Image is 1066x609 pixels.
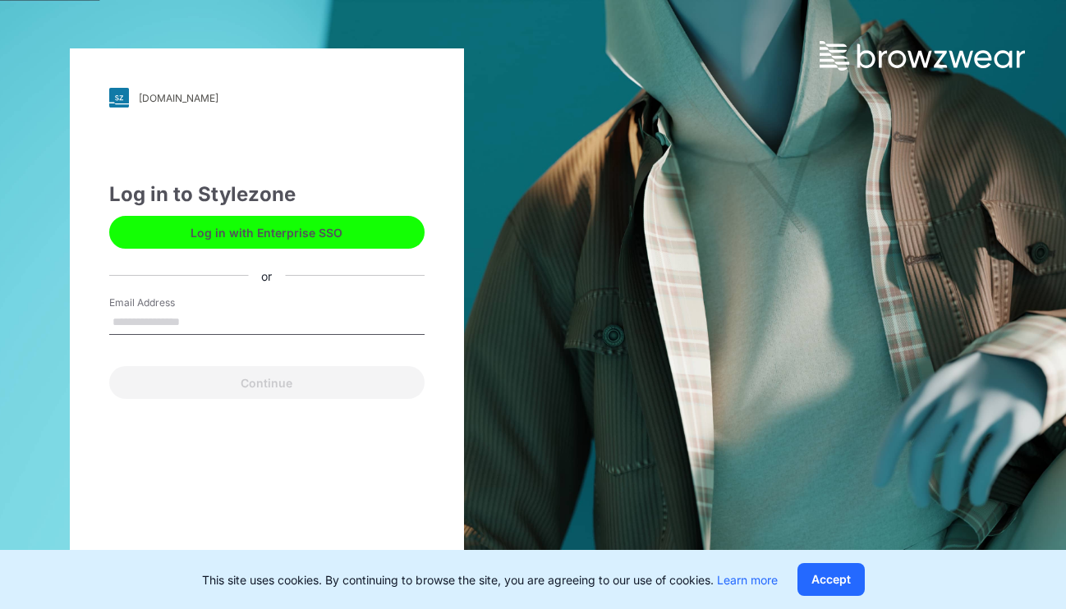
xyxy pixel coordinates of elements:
button: Log in with Enterprise SSO [109,216,425,249]
img: svg+xml;base64,PHN2ZyB3aWR0aD0iMjgiIGhlaWdodD0iMjgiIHZpZXdCb3g9IjAgMCAyOCAyOCIgZmlsbD0ibm9uZSIgeG... [109,88,129,108]
div: [DOMAIN_NAME] [139,92,218,104]
p: This site uses cookies. By continuing to browse the site, you are agreeing to our use of cookies. [202,571,778,588]
div: Log in to Stylezone [109,180,425,209]
a: Learn more [717,573,778,587]
a: [DOMAIN_NAME] [109,88,425,108]
button: Accept [797,563,865,596]
label: Email Address [109,295,224,310]
img: browzwear-logo.73288ffb.svg [820,41,1025,71]
div: or [248,267,285,284]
